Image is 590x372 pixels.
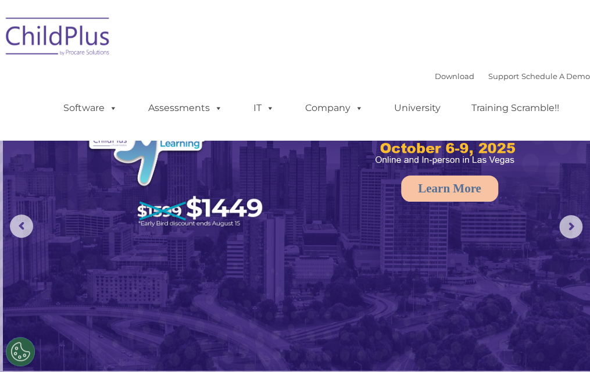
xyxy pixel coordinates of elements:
a: Assessments [137,96,234,120]
a: Company [294,96,375,120]
a: Download [435,71,474,81]
font: | [435,71,590,81]
a: IT [242,96,286,120]
a: Learn More [401,176,498,202]
a: University [382,96,452,120]
a: Training Scramble!! [460,96,571,120]
a: Software [52,96,129,120]
a: Schedule A Demo [521,71,590,81]
a: Support [488,71,519,81]
button: Cookies Settings [6,337,35,366]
